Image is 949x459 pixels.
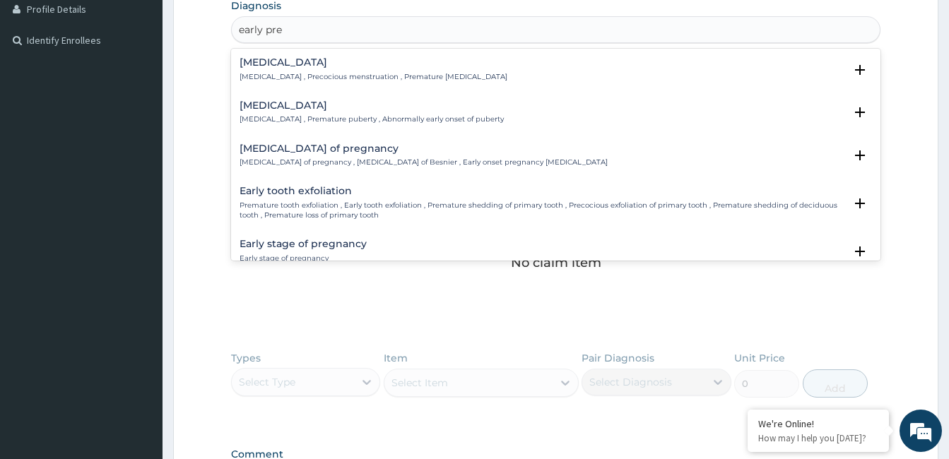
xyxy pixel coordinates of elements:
i: open select status [851,147,868,164]
div: Minimize live chat window [232,7,266,41]
i: open select status [851,104,868,121]
div: Chat with us now [73,79,237,97]
p: [MEDICAL_DATA] of pregnancy , [MEDICAL_DATA] of Besnier , Early onset pregnancy [MEDICAL_DATA] [240,157,608,167]
i: open select status [851,61,868,78]
h4: Early tooth exfoliation [240,186,844,196]
h4: [MEDICAL_DATA] [240,57,507,68]
h4: Early stage of pregnancy [240,239,367,249]
p: [MEDICAL_DATA] , Premature puberty , Abnormally early onset of puberty [240,114,504,124]
span: We're online! [82,139,195,282]
div: We're Online! [758,417,878,430]
p: Early stage of pregnancy [240,254,367,263]
textarea: Type your message and hit 'Enter' [7,308,269,357]
i: open select status [851,195,868,212]
p: Premature tooth exfoliation , Early tooth exfoliation , Premature shedding of primary tooth , Pre... [240,201,844,221]
i: open select status [851,243,868,260]
h4: [MEDICAL_DATA] of pregnancy [240,143,608,154]
img: d_794563401_company_1708531726252_794563401 [26,71,57,106]
p: [MEDICAL_DATA] , Precocious menstruation , Premature [MEDICAL_DATA] [240,72,507,82]
h4: [MEDICAL_DATA] [240,100,504,111]
p: How may I help you today? [758,432,878,444]
p: No claim item [511,256,601,270]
